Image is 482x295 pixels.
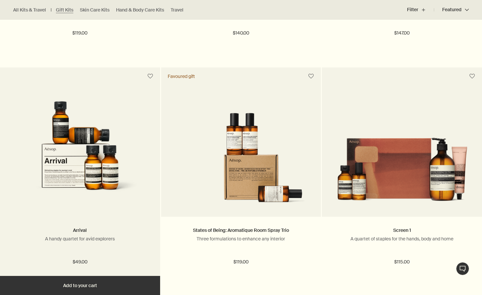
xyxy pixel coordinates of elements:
p: Three formulations to enhance any interior [171,236,311,242]
button: Save to cabinet [466,70,478,82]
a: Skin Care Kits [80,7,109,13]
button: Featured [434,2,469,18]
div: Favoured gift [168,73,195,79]
p: A quartet of staples for the hands, body and home [332,236,472,242]
img: Aromatique Room Spray Trio [171,113,311,207]
span: $119.00 [233,258,249,266]
a: Aromatique Room Spray Trio [161,85,321,217]
p: A handy quartet for avid explorers [10,236,150,242]
img: A beige kit surrounded by four amber bottles with flip-caps [11,85,150,207]
button: Filter [407,2,434,18]
a: orange abstract patterned box with four Aesop products in the foreground [322,85,482,217]
span: $140.00 [233,29,249,37]
span: $49.00 [73,258,87,266]
a: Travel [171,7,183,13]
span: $119.00 [72,29,87,37]
span: $115.00 [394,258,410,266]
span: $147.00 [394,29,410,37]
button: Save to cabinet [305,70,317,82]
button: Live Assistance [456,262,469,275]
img: orange abstract patterned box with four Aesop products in the foreground [332,122,472,207]
a: Screen 1 [393,227,411,233]
a: States of Being: Aromatique Room Spray Trio [193,227,289,233]
a: Hand & Body Care Kits [116,7,164,13]
a: All Kits & Travel [13,7,46,13]
button: Save to cabinet [144,70,156,82]
a: Gift Kits [56,7,73,13]
a: Arrival [73,227,87,233]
